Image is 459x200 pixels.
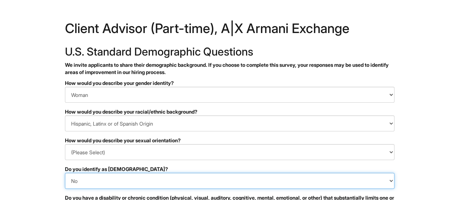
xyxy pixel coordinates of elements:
[65,61,394,76] p: We invite applicants to share their demographic background. If you choose to complete this survey...
[65,108,394,115] div: How would you describe your racial/ethnic background?
[65,144,394,160] select: How would you describe your sexual orientation?
[65,137,394,144] div: How would you describe your sexual orientation?
[65,115,394,131] select: How would you describe your racial/ethnic background?
[65,166,394,173] div: Do you identify as [DEMOGRAPHIC_DATA]?
[65,87,394,103] select: How would you describe your gender identity?
[65,173,394,189] select: Do you identify as transgender?
[65,79,394,87] div: How would you describe your gender identity?
[65,46,394,58] h2: U.S. Standard Demographic Questions
[65,22,394,38] h1: Client Advisor (Part-time), A|X Armani Exchange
